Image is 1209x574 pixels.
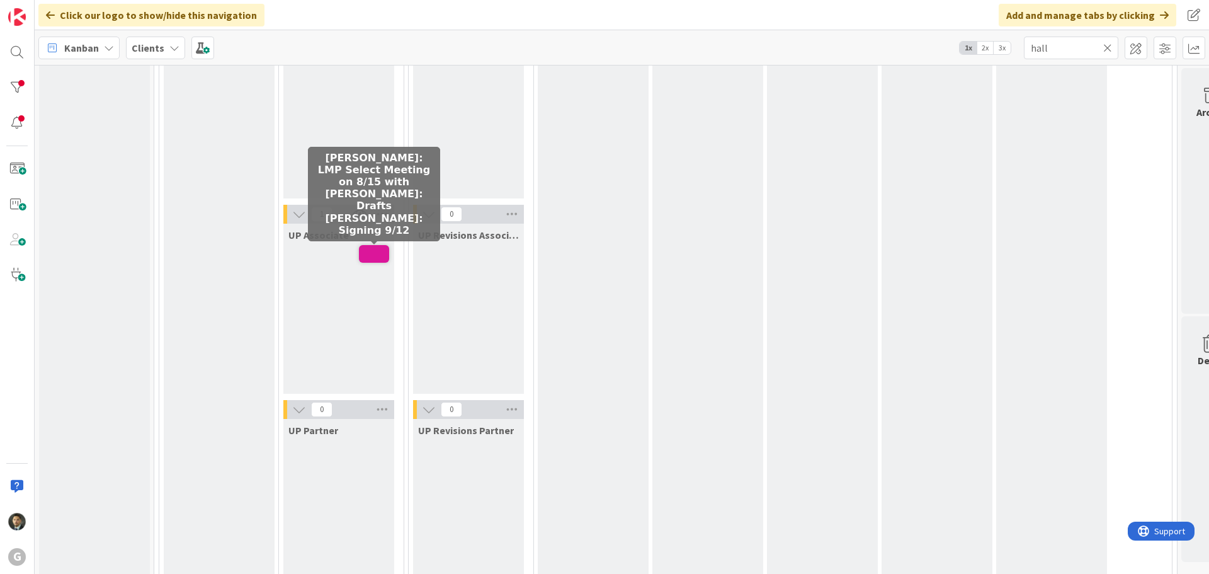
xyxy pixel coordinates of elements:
[441,402,462,417] span: 0
[418,229,519,241] span: UP Revisions Associate
[441,207,462,222] span: 0
[977,42,994,54] span: 2x
[132,42,164,54] b: Clients
[960,42,977,54] span: 1x
[26,2,57,17] span: Support
[288,229,349,241] span: UP Associate
[8,513,26,531] img: CG
[8,8,26,26] img: Visit kanbanzone.com
[38,4,264,26] div: Click our logo to show/hide this navigation
[8,548,26,566] div: G
[313,152,435,236] h5: [PERSON_NAME]: LMP Select Meeting on 8/15 with [PERSON_NAME]: Drafts [PERSON_NAME]: Signing 9/12
[999,4,1176,26] div: Add and manage tabs by clicking
[64,40,99,55] span: Kanban
[994,42,1011,54] span: 3x
[418,424,514,437] span: UP Revisions Partner
[288,424,338,437] span: UP Partner
[1024,37,1118,59] input: Quick Filter...
[311,402,332,417] span: 0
